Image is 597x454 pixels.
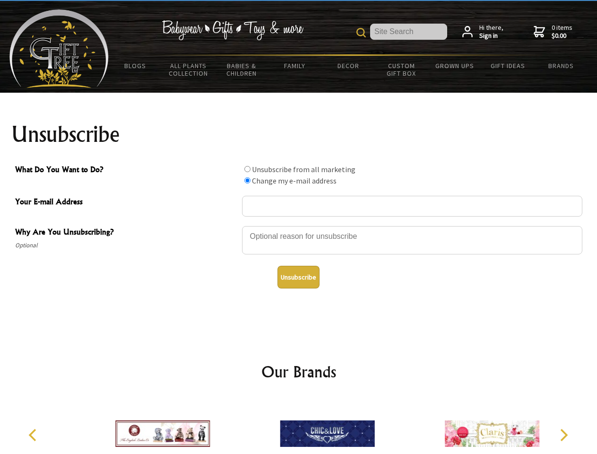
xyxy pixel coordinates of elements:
[481,56,535,76] a: Gift Ideas
[11,123,586,146] h1: Unsubscribe
[24,425,44,445] button: Previous
[321,56,375,76] a: Decor
[15,226,237,240] span: Why Are You Unsubscribing?
[462,24,503,40] a: Hi there,Sign in
[162,56,216,83] a: All Plants Collection
[356,28,366,37] img: product search
[242,226,582,254] textarea: Why Are You Unsubscribing?
[428,56,481,76] a: Grown Ups
[252,165,355,174] label: Unsubscribe from all marketing
[535,56,588,76] a: Brands
[9,9,109,88] img: Babyware - Gifts - Toys and more...
[19,360,579,383] h2: Our Brands
[268,56,322,76] a: Family
[375,56,428,83] a: Custom Gift Box
[244,166,251,172] input: What Do You Want to Do?
[15,164,237,177] span: What Do You Want to Do?
[162,20,303,40] img: Babywear - Gifts - Toys & more
[553,425,574,445] button: Next
[252,176,337,185] label: Change my e-mail address
[242,196,582,217] input: Your E-mail Address
[15,196,237,210] span: Your E-mail Address
[109,56,162,76] a: BLOGS
[534,24,572,40] a: 0 items$0.00
[244,177,251,183] input: What Do You Want to Do?
[370,24,447,40] input: Site Search
[277,266,320,288] button: Unsubscribe
[552,32,572,40] strong: $0.00
[215,56,268,83] a: Babies & Children
[552,23,572,40] span: 0 items
[479,32,503,40] strong: Sign in
[15,240,237,251] span: Optional
[479,24,503,40] span: Hi there,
